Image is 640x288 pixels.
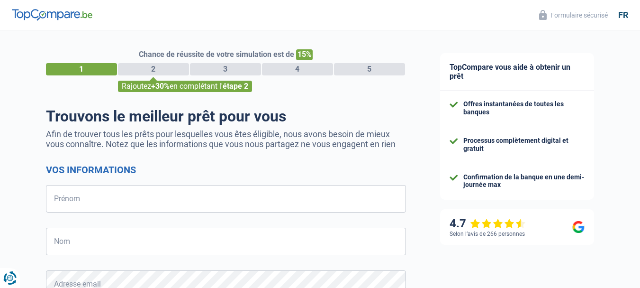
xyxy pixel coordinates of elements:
div: 4.7 [450,217,526,231]
div: 4 [262,63,333,75]
h1: Trouvons le meilleur prêt pour vous [46,107,406,125]
div: Rajoutez en complétant l' [118,81,252,92]
div: TopCompare vous aide à obtenir un prêt [440,53,594,91]
span: étape 2 [223,82,248,91]
img: TopCompare Logo [12,9,92,20]
div: 5 [334,63,405,75]
span: Chance de réussite de votre simulation est de [139,50,294,59]
p: Afin de trouver tous les prêts pour lesquelles vous êtes éligible, nous avons besoin de mieux vou... [46,129,406,149]
button: Formulaire sécurisé [533,7,613,23]
div: 3 [190,63,261,75]
div: Confirmation de la banque en une demi-journée max [463,173,585,189]
span: 15% [296,49,313,60]
div: Selon l’avis de 266 personnes [450,231,525,237]
span: +30% [151,82,170,91]
div: fr [618,10,628,20]
h2: Vos informations [46,164,406,176]
div: 1 [46,63,117,75]
div: Processus complètement digital et gratuit [463,137,585,153]
div: 2 [118,63,189,75]
div: Offres instantanées de toutes les banques [463,100,585,116]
